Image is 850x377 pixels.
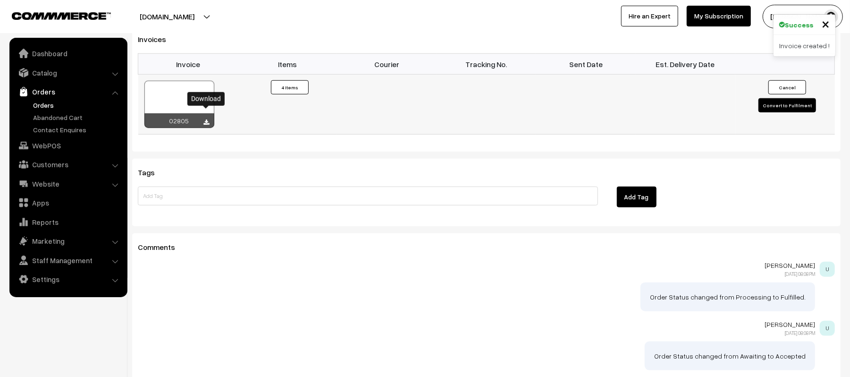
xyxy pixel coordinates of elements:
a: My Subscription [687,6,751,26]
span: Comments [138,242,186,252]
button: [DOMAIN_NAME] [107,5,227,28]
th: Items [237,54,337,75]
a: Settings [12,271,124,288]
a: Marketing [12,232,124,249]
th: Invoice [138,54,238,75]
a: Apps [12,194,124,211]
a: COMMMERCE [12,9,94,21]
div: Invoice created ! [774,35,835,56]
th: Tracking No. [437,54,536,75]
a: Staff Management [12,252,124,269]
a: Contact Enquires [31,125,124,135]
a: Orders [12,83,124,100]
a: Hire an Expert [621,6,678,26]
th: Sent Date [536,54,636,75]
span: U [820,321,835,336]
a: Reports [12,214,124,231]
span: [DATE] 08:08 PM [785,330,815,336]
span: [DATE] 08:08 PM [785,271,815,277]
img: COMMMERCE [12,12,111,19]
a: Catalog [12,64,124,81]
th: Courier [337,54,437,75]
a: Orders [31,100,124,110]
input: Add Tag [138,187,598,206]
span: U [820,262,835,277]
span: Tags [138,168,166,177]
a: Dashboard [12,45,124,62]
p: [PERSON_NAME] [138,262,815,269]
a: Customers [12,156,124,173]
div: 02805 [144,113,214,128]
p: Order Status changed from Processing to Fulfilled. [650,292,806,302]
p: [PERSON_NAME] [138,321,815,328]
span: Invoices [138,34,177,44]
a: Abandoned Cart [31,112,124,122]
button: [PERSON_NAME] [763,5,843,28]
th: Est. Delivery Date [636,54,735,75]
strong: Success [785,20,814,30]
a: WebPOS [12,137,124,154]
button: Close [822,17,830,31]
button: 4 Items [271,80,309,94]
span: × [822,15,830,32]
button: Add Tag [617,187,656,207]
button: Convert to Fulfilment [758,98,816,112]
button: Cancel [768,80,806,94]
div: Download [187,92,225,106]
p: Order Status changed from Awaiting to Accepted [654,351,806,361]
a: Website [12,175,124,192]
img: user [824,9,838,24]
